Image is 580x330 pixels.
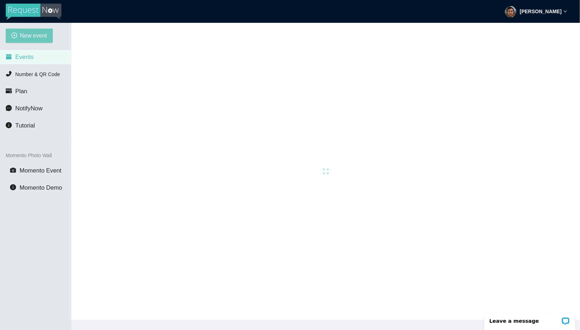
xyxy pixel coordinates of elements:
button: plus-circleNew event [6,29,53,43]
span: Tutorial [15,122,35,129]
span: info-circle [10,184,16,190]
span: camera [10,167,16,173]
span: Number & QR Code [15,71,60,77]
span: credit-card [6,88,12,94]
span: plus-circle [11,32,17,39]
span: Momento Demo [20,184,62,191]
span: calendar [6,54,12,60]
span: message [6,105,12,111]
img: ACg8ocL1bTAKA2lfBXigJvF4dVmn0cAK-qBhFLcZIcYm964A_60Xrl0o=s96-c [505,6,516,17]
span: New event [20,31,47,40]
strong: [PERSON_NAME] [520,9,562,14]
iframe: LiveChat chat widget [480,307,580,330]
span: Plan [15,88,27,95]
span: info-circle [6,122,12,128]
span: Events [15,54,34,60]
img: RequestNow [6,4,61,20]
span: phone [6,71,12,77]
span: Momento Event [20,167,62,174]
span: NotifyNow [15,105,42,112]
span: down [564,10,567,13]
